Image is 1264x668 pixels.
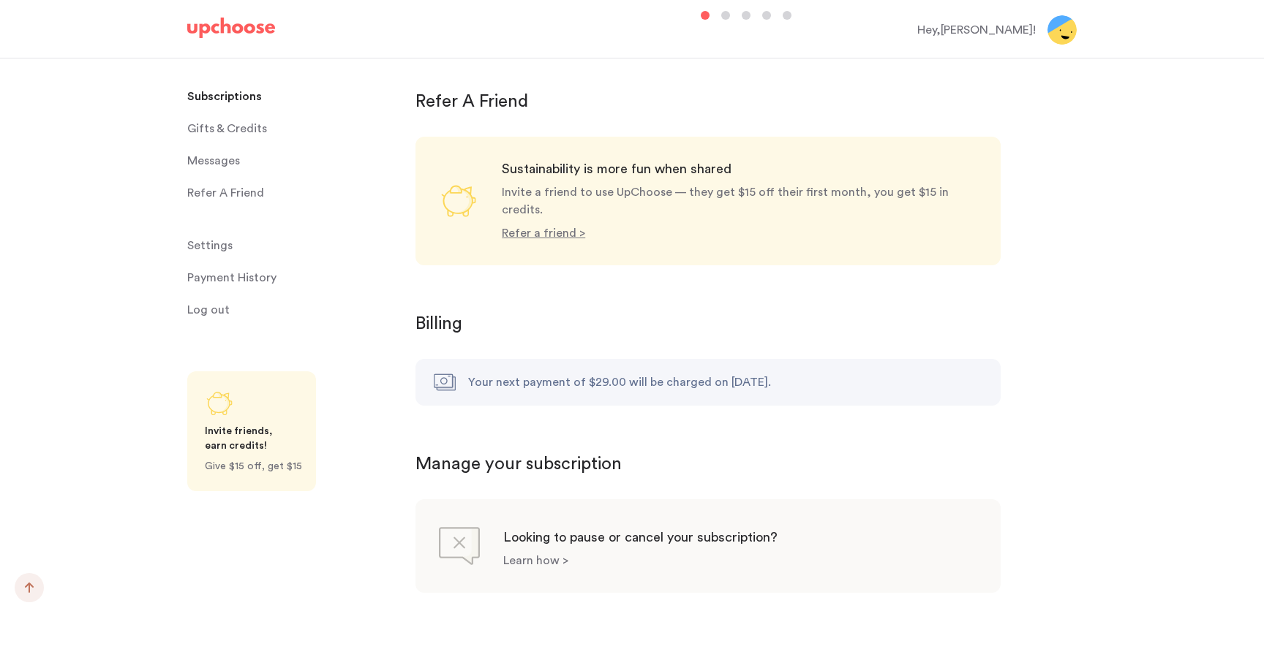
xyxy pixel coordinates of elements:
a: Payment History [187,263,398,292]
a: Log out [187,295,398,324]
p: Billing [415,312,1077,335]
p: Looking to pause or cancel your subscription? [503,528,778,546]
a: Refer A Friend [187,178,398,208]
a: Refer a friend > [502,227,585,239]
p: Refer A Friend [415,90,1077,113]
a: Gifts & Credits [187,114,398,143]
div: Your next payment of $29.00 will be charged on [DATE]. [468,373,771,391]
a: Share UpChoose [187,371,316,491]
div: Hey, [PERSON_NAME] ! [917,21,1036,39]
p: Payment History [187,263,276,292]
p: Sustainability is more fun when shared [502,160,977,178]
p: Manage your subscription [415,452,1077,476]
a: UpChoose [187,18,275,45]
p: Refer A Friend [187,178,264,208]
span: Log out [187,295,230,324]
span: Messages [187,146,240,175]
a: Subscriptions [187,82,398,111]
img: UpChoose [187,18,275,38]
a: Settings [187,231,398,260]
p: Invite a friend to use UpChoose — they get $15 off their first month, you get $15 in credits. [502,183,977,219]
a: Messages [187,146,398,175]
p: Subscriptions [187,82,262,111]
p: Learn how > [503,555,568,566]
span: Gifts & Credits [187,114,267,143]
span: Settings [187,231,233,260]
